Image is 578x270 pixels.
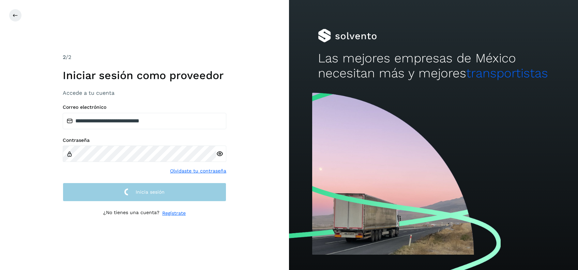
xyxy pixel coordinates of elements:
h3: Accede a tu cuenta [63,90,226,96]
a: Olvidaste tu contraseña [170,167,226,175]
h2: Las mejores empresas de México necesitan más y mejores [318,51,549,81]
p: ¿No tienes una cuenta? [103,210,159,217]
button: Inicia sesión [63,183,226,201]
span: 2 [63,54,66,60]
a: Regístrate [162,210,186,217]
span: Inicia sesión [136,190,165,194]
h1: Iniciar sesión como proveedor [63,69,226,82]
label: Contraseña [63,137,226,143]
label: Correo electrónico [63,104,226,110]
div: /2 [63,53,226,61]
span: transportistas [466,66,548,80]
